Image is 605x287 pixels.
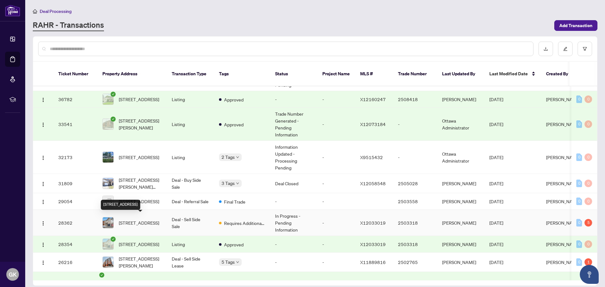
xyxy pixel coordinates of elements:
div: 0 [576,180,582,187]
span: [STREET_ADDRESS][PERSON_NAME] [119,117,162,131]
span: [DATE] [489,198,503,204]
span: Last Modified Date [489,70,528,77]
span: X12033019 [360,220,386,226]
td: - [317,253,355,272]
th: Trade Number [393,62,437,86]
button: download [539,42,553,56]
span: edit [563,47,568,51]
span: [STREET_ADDRESS] [119,241,159,248]
td: - [393,141,437,174]
img: Logo [41,181,46,187]
span: [STREET_ADDRESS] [119,154,159,161]
div: 0 [576,95,582,103]
div: 5 [585,219,592,227]
span: [PERSON_NAME] [546,96,580,102]
span: Approved [224,121,244,128]
td: 28354 [53,236,97,253]
td: 2503318 [393,236,437,253]
img: Logo [41,260,46,265]
button: Logo [38,218,48,228]
button: Logo [38,178,48,188]
td: Listing [167,141,214,174]
td: Ottawa Administrator [437,108,484,141]
td: - [317,236,355,253]
span: GK [9,270,17,279]
td: 2508418 [393,91,437,108]
td: Deal - Buy Side Sale [167,174,214,193]
td: [PERSON_NAME] [437,91,484,108]
button: Logo [38,152,48,162]
td: Deal - Sell Side Lease [167,253,214,272]
td: - [270,236,317,253]
td: Ottawa Administrator [437,141,484,174]
button: edit [558,42,573,56]
td: 26216 [53,253,97,272]
td: [PERSON_NAME] [437,193,484,210]
button: filter [578,42,592,56]
img: thumbnail-img [103,239,113,250]
button: Open asap [580,265,599,284]
img: thumbnail-img [103,152,113,163]
button: Logo [38,239,48,249]
span: X9515432 [360,154,383,160]
th: Tags [214,62,270,86]
td: 28362 [53,210,97,236]
td: 32173 [53,141,97,174]
th: Created By [541,62,579,86]
td: Deal - Sell Side Sale [167,210,214,236]
img: Logo [41,155,46,160]
span: [DATE] [489,259,503,265]
th: Property Address [97,62,167,86]
span: 2 Tags [222,153,235,161]
td: - [317,141,355,174]
th: Project Name [317,62,355,86]
td: [PERSON_NAME] [437,174,484,193]
td: Listing [167,236,214,253]
span: [DATE] [489,241,503,247]
td: 2502765 [393,253,437,272]
span: [STREET_ADDRESS] [119,198,159,205]
img: thumbnail-img [103,94,113,105]
td: Information Updated - Processing Pending [270,141,317,174]
div: 0 [576,240,582,248]
div: 0 [576,153,582,161]
span: Deal Processing [40,9,72,14]
span: [PERSON_NAME] [546,154,580,160]
div: 0 [585,198,592,205]
img: Logo [41,122,46,127]
span: [PERSON_NAME] [546,181,580,186]
div: 0 [585,95,592,103]
span: [PERSON_NAME] [546,241,580,247]
div: 0 [585,240,592,248]
div: 0 [585,153,592,161]
td: 33541 [53,108,97,141]
span: [DATE] [489,121,503,127]
span: check-circle [111,92,116,97]
button: Logo [38,257,48,267]
img: thumbnail-img [103,257,113,267]
span: [STREET_ADDRESS] [119,96,159,103]
td: - [270,91,317,108]
img: thumbnail-img [103,217,113,228]
img: Logo [41,242,46,247]
div: [STREET_ADDRESS] [101,200,140,210]
td: - [393,108,437,141]
div: 0 [576,258,582,266]
span: filter [583,47,587,51]
span: [DATE] [489,181,503,186]
td: 2505028 [393,174,437,193]
span: Requires Additional Docs [224,220,265,227]
td: - [317,174,355,193]
span: Add Transaction [559,20,592,31]
span: home [33,9,37,14]
span: X12073184 [360,121,386,127]
span: X11889816 [360,259,386,265]
span: down [236,156,239,159]
td: [PERSON_NAME] [437,253,484,272]
th: Status [270,62,317,86]
span: [STREET_ADDRESS] [119,219,159,226]
th: Transaction Type [167,62,214,86]
th: Last Modified Date [484,62,541,86]
button: Logo [38,94,48,104]
th: Ticket Number [53,62,97,86]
